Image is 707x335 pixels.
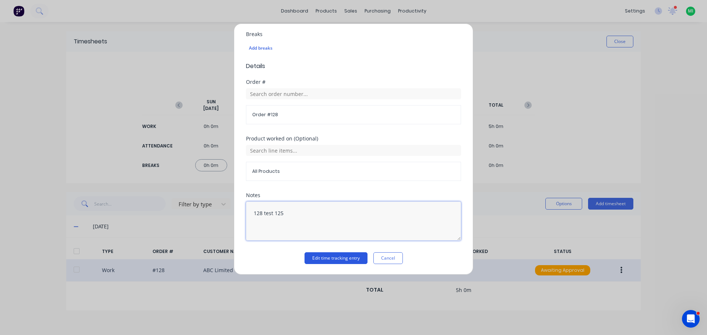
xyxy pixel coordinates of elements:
button: Cancel [373,252,403,264]
div: Breaks [246,32,461,37]
input: Search order number... [246,88,461,99]
span: All Products [252,168,455,175]
div: Order # [246,79,461,85]
iframe: Intercom live chat [682,310,700,328]
button: Edit time tracking entry [305,252,367,264]
span: Details [246,62,461,71]
div: Product worked on (Optional) [246,136,461,141]
div: Notes [246,193,461,198]
span: Order # 128 [252,111,455,118]
div: Add breaks [249,43,458,53]
input: Search line items... [246,145,461,156]
textarea: 128 test 125 [246,202,461,240]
